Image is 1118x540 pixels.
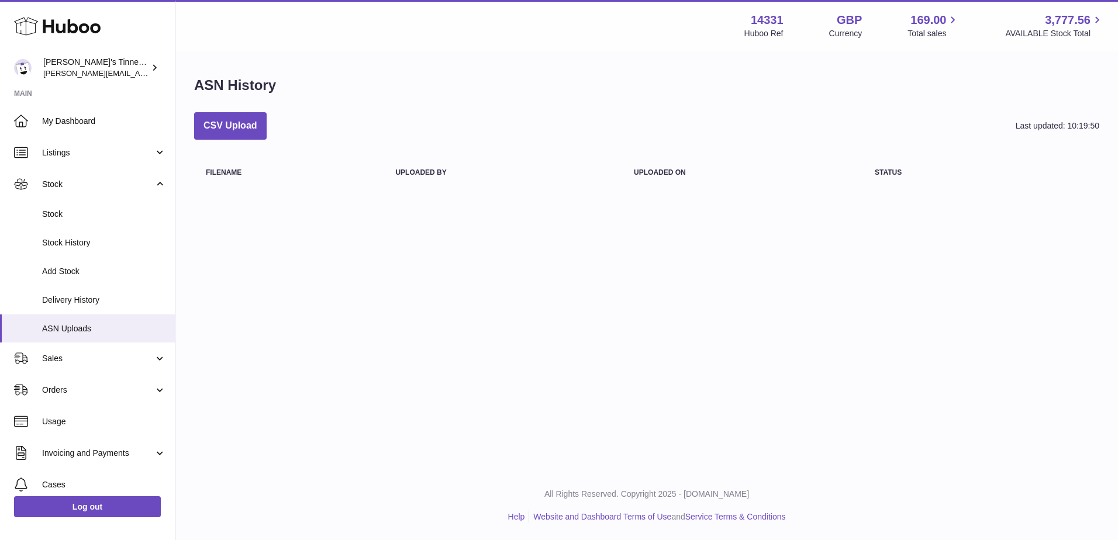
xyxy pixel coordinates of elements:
th: Uploaded by [384,157,622,188]
span: Invoicing and Payments [42,448,154,459]
span: Cases [42,479,166,490]
a: Log out [14,496,161,517]
th: Filename [194,157,384,188]
div: [PERSON_NAME]'s Tinned Fish Ltd [43,57,149,79]
span: Total sales [907,28,960,39]
img: peter.colbert@hubbo.com [14,59,32,77]
span: 169.00 [910,12,946,28]
p: All Rights Reserved. Copyright 2025 - [DOMAIN_NAME] [185,489,1109,500]
h1: ASN History [194,76,276,95]
span: Sales [42,353,154,364]
div: Huboo Ref [744,28,784,39]
a: 3,777.56 AVAILABLE Stock Total [1005,12,1104,39]
span: Add Stock [42,266,166,277]
th: Uploaded on [622,157,863,188]
button: CSV Upload [194,112,267,140]
a: Website and Dashboard Terms of Use [533,512,671,521]
div: Last updated: 10:19:50 [1016,120,1099,131]
span: 3,777.56 [1045,12,1091,28]
strong: GBP [837,12,862,28]
div: Currency [829,28,862,39]
a: 169.00 Total sales [907,12,960,39]
span: [PERSON_NAME][EMAIL_ADDRESS][PERSON_NAME][DOMAIN_NAME] [43,68,297,78]
th: Status [863,157,1024,188]
strong: 14331 [751,12,784,28]
span: Stock [42,179,154,190]
a: Help [508,512,525,521]
li: and [529,511,785,522]
span: ASN Uploads [42,323,166,334]
span: Stock History [42,237,166,248]
span: Listings [42,147,154,158]
span: Orders [42,385,154,396]
span: Stock [42,209,166,220]
span: My Dashboard [42,116,166,127]
a: Service Terms & Conditions [685,512,786,521]
span: AVAILABLE Stock Total [1005,28,1104,39]
span: Usage [42,416,166,427]
th: actions [1024,157,1099,188]
span: Delivery History [42,295,166,306]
